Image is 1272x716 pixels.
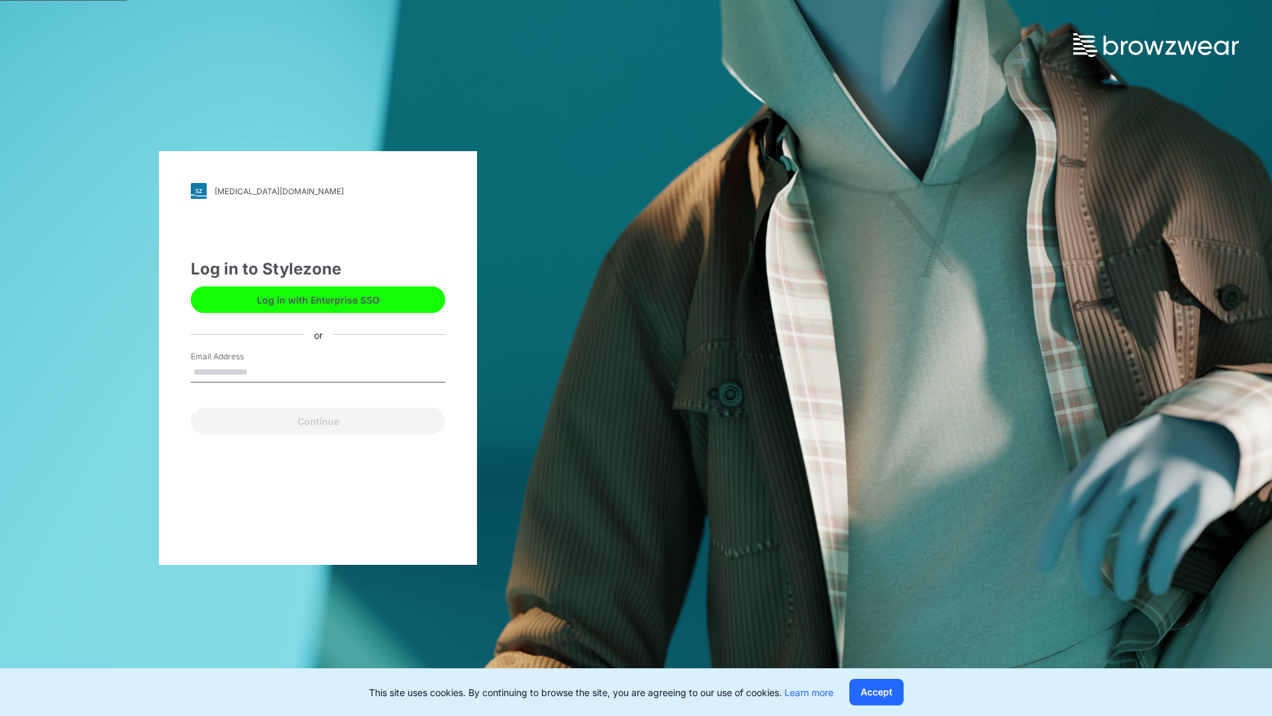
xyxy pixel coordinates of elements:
[191,286,445,313] button: Log in with Enterprise SSO
[784,687,833,698] a: Learn more
[369,686,833,699] p: This site uses cookies. By continuing to browse the site, you are agreeing to our use of cookies.
[191,183,445,199] a: [MEDICAL_DATA][DOMAIN_NAME]
[1073,33,1239,57] img: browzwear-logo.73288ffb.svg
[849,679,904,705] button: Accept
[191,257,445,281] div: Log in to Stylezone
[191,351,284,363] label: Email Address
[191,183,207,199] img: svg+xml;base64,PHN2ZyB3aWR0aD0iMjgiIGhlaWdodD0iMjgiIHZpZXdCb3g9IjAgMCAyOCAyOCIgZmlsbD0ibm9uZSIgeG...
[303,328,333,341] div: or
[215,186,344,196] div: [MEDICAL_DATA][DOMAIN_NAME]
